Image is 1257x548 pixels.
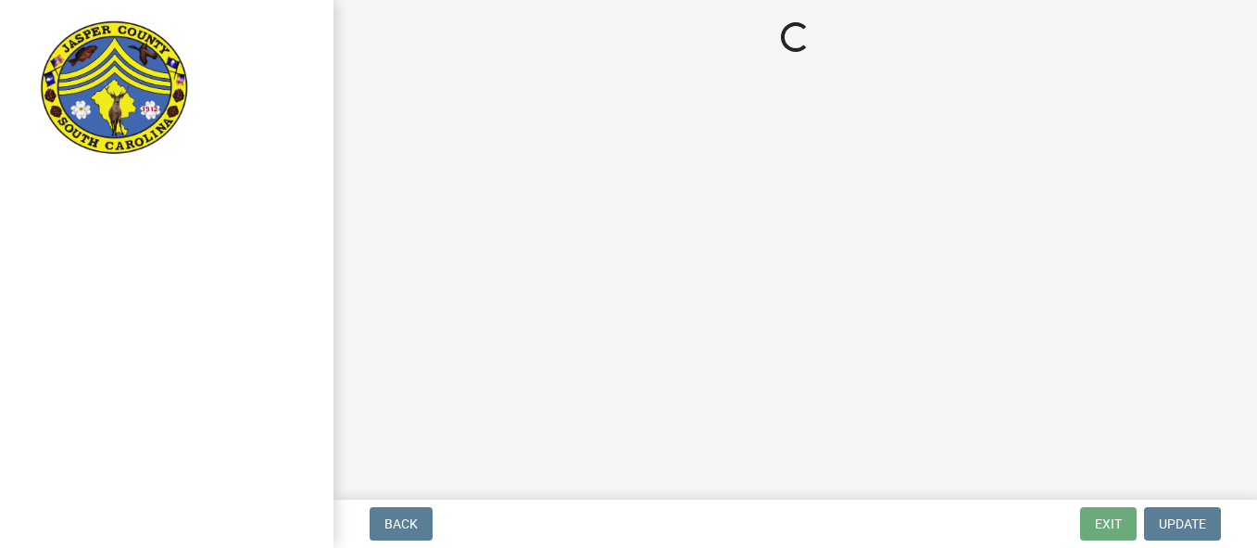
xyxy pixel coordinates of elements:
[1144,507,1221,541] button: Update
[1080,507,1137,541] button: Exit
[1159,516,1206,531] span: Update
[384,516,418,531] span: Back
[370,507,433,541] button: Back
[37,19,192,159] img: Jasper County, South Carolina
